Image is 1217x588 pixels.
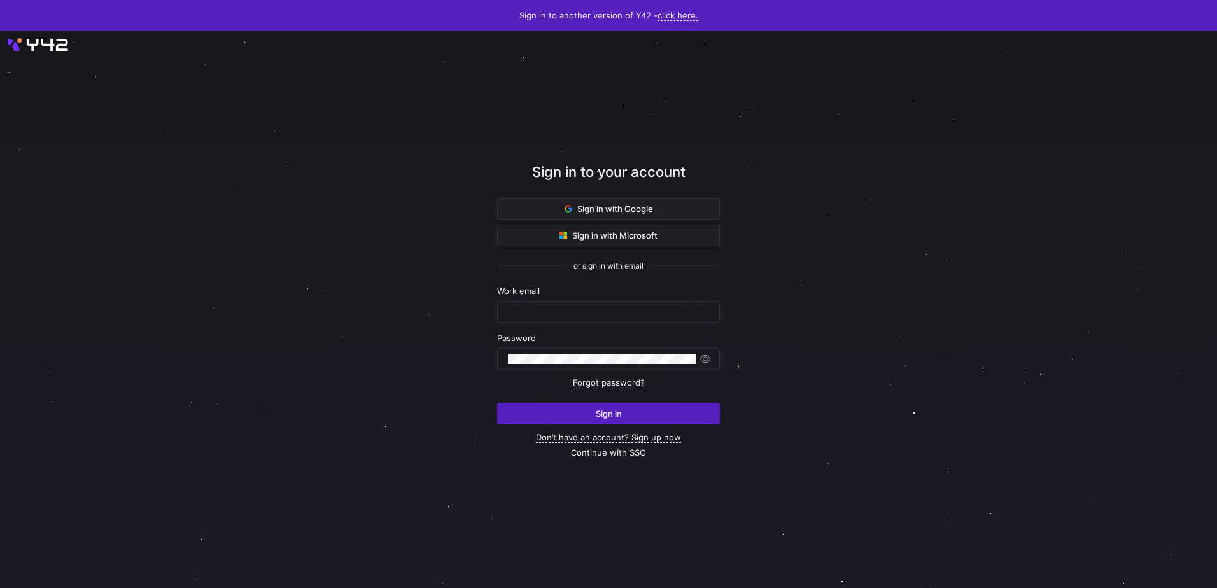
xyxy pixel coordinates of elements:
[596,409,622,419] span: Sign in
[573,262,644,270] span: or sign in with email
[571,447,646,458] a: Continue with SSO
[497,403,720,424] button: Sign in
[497,333,536,343] span: Password
[559,230,658,241] span: Sign in with Microsoft
[573,377,645,388] a: Forgot password?
[565,204,653,214] span: Sign in with Google
[497,198,720,220] button: Sign in with Google
[658,10,698,21] a: click here.
[497,225,720,246] button: Sign in with Microsoft
[497,162,720,198] div: Sign in to your account
[536,432,681,443] a: Don’t have an account? Sign up now
[497,286,540,296] span: Work email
